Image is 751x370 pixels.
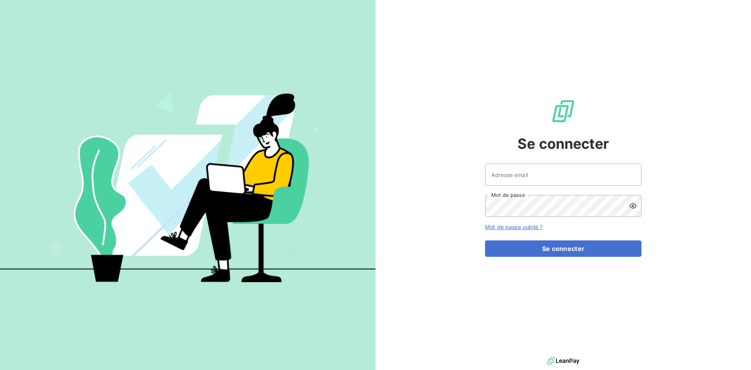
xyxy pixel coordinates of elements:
[517,133,609,154] span: Se connecter
[551,99,576,124] img: Logo LeanPay
[485,224,543,230] a: Mot de passe oublié ?
[547,355,579,367] img: logo
[485,240,641,257] button: Se connecter
[485,164,641,186] input: placeholder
